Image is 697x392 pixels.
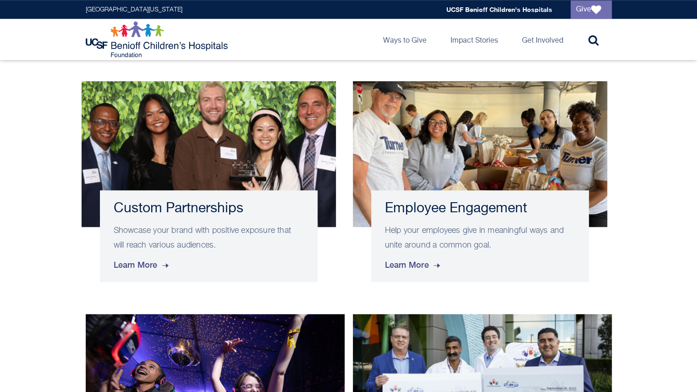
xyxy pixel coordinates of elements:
span: Learn More [114,253,170,277]
a: Give [571,0,612,19]
span: Learn More [385,253,442,277]
img: Logo for UCSF Benioff Children's Hospitals Foundation [86,21,230,58]
a: Get Involved [515,19,571,60]
h3: Custom Partnerships [114,200,304,217]
h3: Employee Engagement [385,200,575,217]
a: UCSF Benioff Children's Hospitals [446,6,552,13]
a: Custom Partnerships Showcase your brand with positive exposure that will reach various audiences.... [82,81,336,282]
p: Help your employees give in meaningful ways and unite around a common goal. [385,223,575,253]
a: Ways to Give [376,19,434,60]
a: Employee Engagement Help your employees give in meaningful ways and unite around a common goal. L... [353,81,607,282]
a: Impact Stories [443,19,505,60]
p: Showcase your brand with positive exposure that will reach various audiences. [114,223,304,253]
a: [GEOGRAPHIC_DATA][US_STATE] [86,6,182,13]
